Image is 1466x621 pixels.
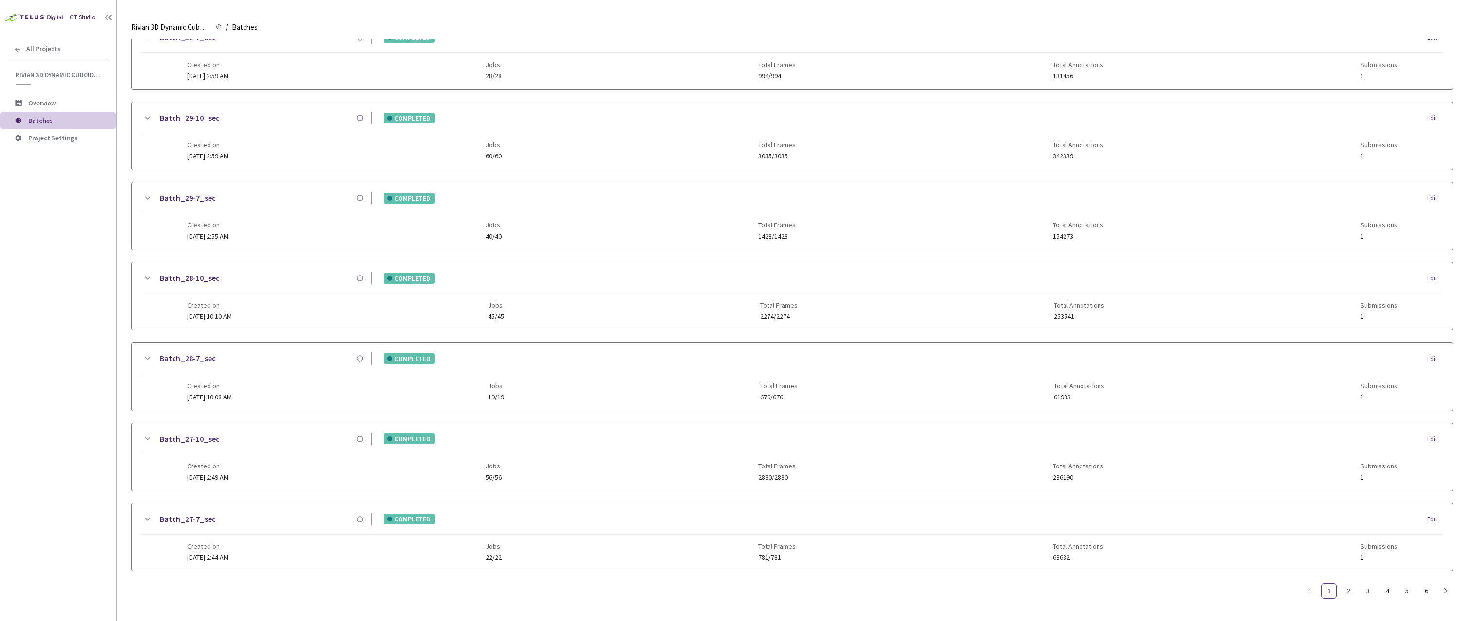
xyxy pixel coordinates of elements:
span: 1 [1361,153,1397,160]
div: Edit [1427,193,1443,203]
a: Batch_28-7_sec [160,352,216,364]
span: Submissions [1361,462,1397,470]
div: COMPLETED [384,514,435,524]
div: Batch_29-10_secCOMPLETEDEditCreated on[DATE] 2:59 AMJobs60/60Total Frames3035/3035Total Annotatio... [132,102,1453,170]
span: 28/28 [486,72,502,80]
span: Total Annotations [1053,61,1103,69]
span: Jobs [486,61,502,69]
span: Jobs [486,462,502,470]
span: Submissions [1361,221,1397,229]
li: Next Page [1438,583,1453,599]
a: 6 [1419,584,1433,598]
li: 2 [1341,583,1356,599]
span: Batches [28,116,53,125]
div: Batch_28-10_secCOMPLETEDEditCreated on[DATE] 10:10 AMJobs45/45Total Frames2274/2274Total Annotati... [132,262,1453,330]
span: Jobs [486,221,502,229]
span: Jobs [488,382,504,390]
div: Batch_27-10_secCOMPLETEDEditCreated on[DATE] 2:49 AMJobs56/56Total Frames2830/2830Total Annotatio... [132,423,1453,491]
li: 6 [1418,583,1434,599]
div: COMPLETED [384,193,435,204]
span: Total Annotations [1053,221,1103,229]
span: Total Annotations [1054,382,1104,390]
div: COMPLETED [384,433,435,444]
div: Edit [1427,434,1443,444]
a: Batch_28-10_sec [160,272,220,284]
span: Total Frames [758,542,796,550]
span: Total Frames [758,61,796,69]
a: 1 [1322,584,1336,598]
div: COMPLETED [384,353,435,364]
div: Batch_28-7_secCOMPLETEDEditCreated on[DATE] 10:08 AMJobs19/19Total Frames676/676Total Annotations... [132,343,1453,410]
span: Submissions [1361,382,1397,390]
span: Batches [232,21,258,33]
span: 236190 [1053,474,1103,481]
span: [DATE] 2:59 AM [187,71,228,80]
span: 342339 [1053,153,1103,160]
span: 676/676 [760,394,798,401]
span: [DATE] 2:59 AM [187,152,228,160]
span: 19/19 [488,394,504,401]
span: Total Annotations [1054,301,1104,309]
span: left [1307,588,1312,594]
span: 45/45 [488,313,504,320]
a: Batch_27-7_sec [160,513,216,525]
span: 22/22 [486,554,502,561]
li: Previous Page [1302,583,1317,599]
span: [DATE] 10:10 AM [187,312,232,321]
span: Total Frames [760,382,798,390]
span: Submissions [1361,61,1397,69]
span: Total Frames [760,301,798,309]
span: 131456 [1053,72,1103,80]
span: 1 [1361,72,1397,80]
span: 3035/3035 [758,153,796,160]
span: All Projects [26,45,61,53]
div: Batch_27-7_secCOMPLETEDEditCreated on[DATE] 2:44 AMJobs22/22Total Frames781/781Total Annotations6... [132,503,1453,571]
div: Edit [1427,354,1443,364]
a: Batch_29-7_sec [160,192,216,204]
span: Jobs [488,301,504,309]
span: Created on [187,61,228,69]
span: [DATE] 2:55 AM [187,232,228,241]
a: 3 [1361,584,1375,598]
span: 1 [1361,474,1397,481]
span: 253541 [1054,313,1104,320]
span: Submissions [1361,542,1397,550]
div: COMPLETED [384,113,435,123]
span: Rivian 3D Dynamic Cuboids[2024-25] [16,71,103,79]
span: Submissions [1361,141,1397,149]
span: Total Annotations [1053,141,1103,149]
span: [DATE] 10:08 AM [187,393,232,401]
li: / [226,21,228,33]
span: Total Frames [758,221,796,229]
span: [DATE] 2:49 AM [187,473,228,482]
a: Batch_29-10_sec [160,112,220,124]
div: Edit [1427,515,1443,524]
span: 994/994 [758,72,796,80]
li: 3 [1360,583,1376,599]
span: Created on [187,382,232,390]
span: 2274/2274 [760,313,798,320]
span: Created on [187,141,228,149]
span: [DATE] 2:44 AM [187,553,228,562]
div: COMPLETED [384,273,435,284]
span: Total Frames [758,462,796,470]
div: Edit [1427,113,1443,123]
li: 5 [1399,583,1414,599]
span: right [1443,588,1449,594]
span: 2830/2830 [758,474,796,481]
div: Edit [1427,274,1443,283]
button: right [1438,583,1453,599]
span: Project Settings [28,134,78,142]
a: 4 [1380,584,1395,598]
a: Batch_27-10_sec [160,433,220,445]
div: Batch_29-7_secCOMPLETEDEditCreated on[DATE] 2:55 AMJobs40/40Total Frames1428/1428Total Annotation... [132,182,1453,250]
span: Overview [28,99,56,107]
span: 56/56 [486,474,502,481]
span: Jobs [486,141,502,149]
li: 1 [1321,583,1337,599]
button: left [1302,583,1317,599]
span: Created on [187,301,232,309]
span: 60/60 [486,153,502,160]
span: 61983 [1054,394,1104,401]
span: Jobs [486,542,502,550]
